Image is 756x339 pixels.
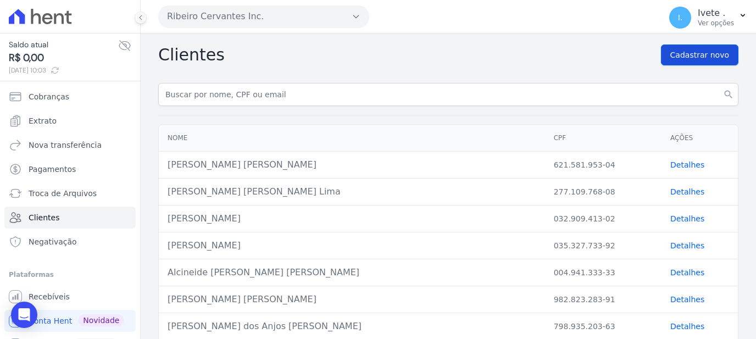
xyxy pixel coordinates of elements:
span: R$ 0,00 [9,51,118,65]
div: [PERSON_NAME] [PERSON_NAME] [168,158,536,171]
a: Detalhes [670,322,704,331]
span: Cobranças [29,91,69,102]
button: search [719,83,738,106]
a: Cadastrar novo [661,45,738,65]
a: Extrato [4,110,136,132]
span: [DATE] 10:03 [9,65,118,75]
div: Plataformas [9,268,131,281]
p: Ivete . [698,8,734,19]
span: Novidade [79,314,124,326]
a: Detalhes [670,187,704,196]
a: Nova transferência [4,134,136,156]
td: 277.109.768-08 [545,179,661,205]
th: Ações [661,125,738,152]
h2: Clientes [158,45,225,65]
a: Conta Hent Novidade [4,310,136,332]
a: Detalhes [670,160,704,169]
div: Open Intercom Messenger [11,302,37,328]
div: [PERSON_NAME] [PERSON_NAME] [168,293,536,306]
td: 032.909.413-02 [545,205,661,232]
p: Ver opções [698,19,734,27]
td: 004.941.333-33 [545,259,661,286]
td: 982.823.283-91 [545,286,661,313]
div: [PERSON_NAME] [168,212,536,225]
td: 035.327.733-92 [545,232,661,259]
a: Recebíveis [4,286,136,308]
a: Detalhes [670,268,704,277]
span: Extrato [29,115,57,126]
div: Alcineide [PERSON_NAME] [PERSON_NAME] [168,266,536,279]
th: CPF [545,125,661,152]
button: I. Ivete . Ver opções [660,2,756,33]
a: Detalhes [670,295,704,304]
td: 621.581.953-04 [545,152,661,179]
span: Troca de Arquivos [29,188,97,199]
span: Conta Hent [29,315,72,326]
i: search [723,89,734,100]
span: Nova transferência [29,140,102,151]
a: Pagamentos [4,158,136,180]
span: Pagamentos [29,164,76,175]
div: [PERSON_NAME] [PERSON_NAME] Lima [168,185,536,198]
input: Buscar por nome, CPF ou email [158,83,738,106]
a: Detalhes [670,241,704,250]
th: Nome [159,125,545,152]
a: Negativação [4,231,136,253]
a: Cobranças [4,86,136,108]
button: Ribeiro Cervantes Inc. [158,5,369,27]
a: Clientes [4,207,136,229]
div: [PERSON_NAME] dos Anjos [PERSON_NAME] [168,320,536,333]
span: Clientes [29,212,59,223]
span: Cadastrar novo [670,49,729,60]
a: Troca de Arquivos [4,182,136,204]
div: [PERSON_NAME] [168,239,536,252]
a: Detalhes [670,214,704,223]
span: Recebíveis [29,291,70,302]
span: I. [678,14,683,21]
span: Negativação [29,236,77,247]
span: Saldo atual [9,39,118,51]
